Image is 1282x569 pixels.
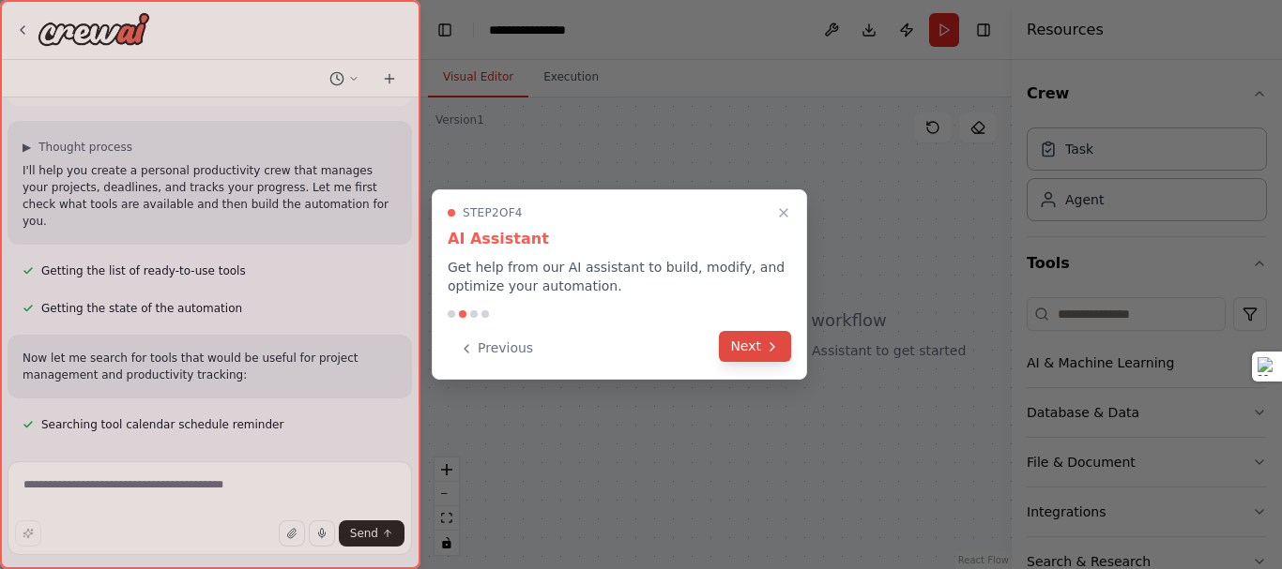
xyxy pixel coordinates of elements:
button: Hide left sidebar [432,17,458,43]
button: Next [719,331,791,362]
button: Close walkthrough [772,202,795,224]
h3: AI Assistant [448,228,791,250]
span: Step 2 of 4 [463,205,523,220]
p: Get help from our AI assistant to build, modify, and optimize your automation. [448,258,791,295]
button: Previous [448,333,544,364]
